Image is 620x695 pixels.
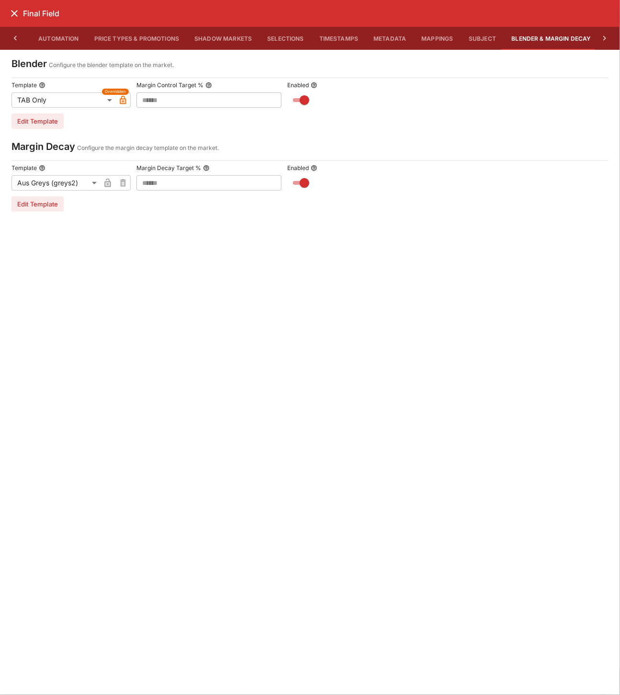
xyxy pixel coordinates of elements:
[11,175,100,191] div: Aus Greys (greys2)
[205,82,212,89] button: Margin Control Target %
[287,164,309,172] p: Enabled
[311,82,317,89] button: Enabled
[414,27,461,50] button: Mappings
[11,140,75,153] h4: Margin Decay
[11,57,47,70] h4: Blender
[136,164,201,172] p: Margin Decay Target %
[31,27,87,50] button: Automation
[187,27,259,50] button: Shadow Markets
[287,81,309,89] p: Enabled
[136,81,203,89] p: Margin Control Target %
[11,114,64,129] button: Edit Template
[39,165,45,171] button: Template
[11,164,37,172] p: Template
[366,27,414,50] button: Metadata
[461,27,504,50] button: Subject
[504,27,599,50] button: Blender & Margin Decay
[6,5,23,22] button: close
[11,196,64,212] button: Edit Template
[11,81,37,89] p: Template
[49,60,174,70] p: Configure the blender template on the market.
[11,92,115,108] div: TAB Only
[203,165,210,171] button: Margin Decay Target %
[23,9,59,19] h6: Final Field
[39,82,45,89] button: Template
[311,165,317,171] button: Enabled
[87,27,187,50] button: Price Types & Promotions
[77,143,219,153] p: Configure the margin decay template on the market.
[312,27,366,50] button: Timestamps
[105,89,126,95] span: Overridden
[259,27,312,50] button: Selections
